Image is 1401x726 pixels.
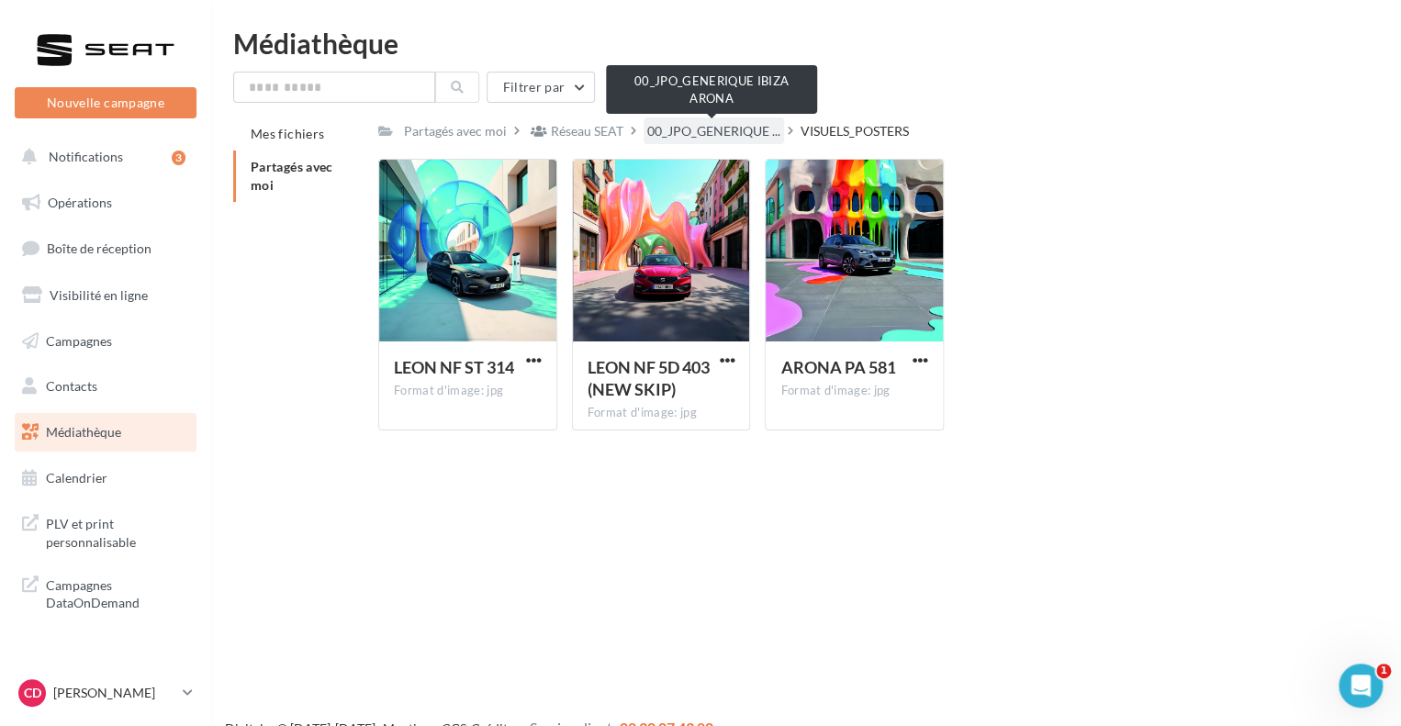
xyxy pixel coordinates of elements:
a: CD [PERSON_NAME] [15,676,196,710]
span: Mes fichiers [251,126,324,141]
div: Médiathèque [233,29,1379,57]
a: Médiathèque [11,413,200,452]
button: Filtrer par [487,72,595,103]
div: 00_JPO_GENERIQUE IBIZA ARONA [606,65,817,114]
div: 3 [172,151,185,165]
span: Opérations [48,195,112,210]
a: Boîte de réception [11,229,200,268]
button: Notifications 3 [11,138,193,176]
a: Contacts [11,367,200,406]
span: Calendrier [46,470,107,486]
iframe: Intercom live chat [1339,664,1383,708]
div: Format d'image: jpg [588,405,735,421]
span: Campagnes DataOnDemand [46,573,189,612]
span: Boîte de réception [47,240,151,256]
span: ARONA PA 581 [780,357,895,377]
a: Calendrier [11,459,200,497]
span: Campagnes [46,332,112,348]
div: Format d'image: jpg [394,383,542,399]
span: CD [24,684,41,702]
a: Opérations [11,184,200,222]
div: Réseau SEAT [551,122,623,140]
div: Format d'image: jpg [780,383,928,399]
span: Notifications [49,149,123,164]
span: LEON NF ST 314 [394,357,514,377]
span: Médiathèque [46,424,121,440]
a: Campagnes DataOnDemand [11,565,200,620]
span: Partagés avec moi [251,159,333,193]
button: Nouvelle campagne [15,87,196,118]
p: [PERSON_NAME] [53,684,175,702]
a: PLV et print personnalisable [11,504,200,558]
span: Visibilité en ligne [50,287,148,303]
span: 00_JPO_GENERIQUE ... [647,122,780,140]
span: PLV et print personnalisable [46,511,189,551]
div: Partagés avec moi [404,122,507,140]
span: 1 [1376,664,1391,678]
span: Contacts [46,378,97,394]
span: LEON NF 5D 403 (NEW SKIP) [588,357,710,399]
a: Campagnes [11,322,200,361]
a: Visibilité en ligne [11,276,200,315]
div: VISUELS_POSTERS [801,122,909,140]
